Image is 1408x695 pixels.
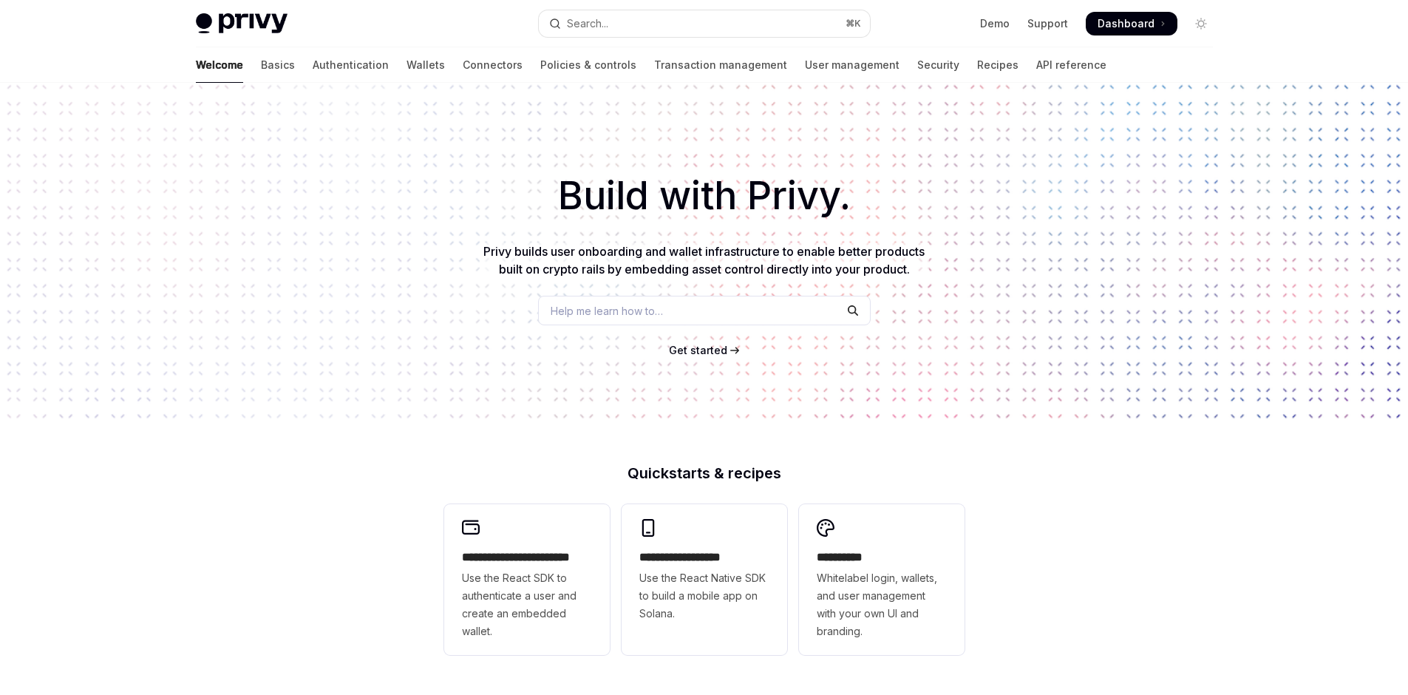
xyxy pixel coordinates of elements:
[261,47,295,83] a: Basics
[24,167,1384,225] h1: Build with Privy.
[1086,12,1177,35] a: Dashboard
[407,47,445,83] a: Wallets
[654,47,787,83] a: Transaction management
[977,47,1018,83] a: Recipes
[196,47,243,83] a: Welcome
[799,504,965,655] a: **** *****Whitelabel login, wallets, and user management with your own UI and branding.
[483,244,925,277] span: Privy builds user onboarding and wallet infrastructure to enable better products built on crypto ...
[622,504,787,655] a: **** **** **** ***Use the React Native SDK to build a mobile app on Solana.
[980,16,1010,31] a: Demo
[639,569,769,623] span: Use the React Native SDK to build a mobile app on Solana.
[805,47,899,83] a: User management
[669,344,727,356] span: Get started
[313,47,389,83] a: Authentication
[462,569,592,640] span: Use the React SDK to authenticate a user and create an embedded wallet.
[1036,47,1106,83] a: API reference
[917,47,959,83] a: Security
[1027,16,1068,31] a: Support
[551,303,663,319] span: Help me learn how to…
[669,343,727,358] a: Get started
[567,15,608,33] div: Search...
[444,466,965,481] h2: Quickstarts & recipes
[539,10,870,37] button: Open search
[1098,16,1154,31] span: Dashboard
[540,47,636,83] a: Policies & controls
[846,18,861,30] span: ⌘ K
[463,47,523,83] a: Connectors
[196,13,288,34] img: light logo
[1189,12,1213,35] button: Toggle dark mode
[817,569,947,640] span: Whitelabel login, wallets, and user management with your own UI and branding.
